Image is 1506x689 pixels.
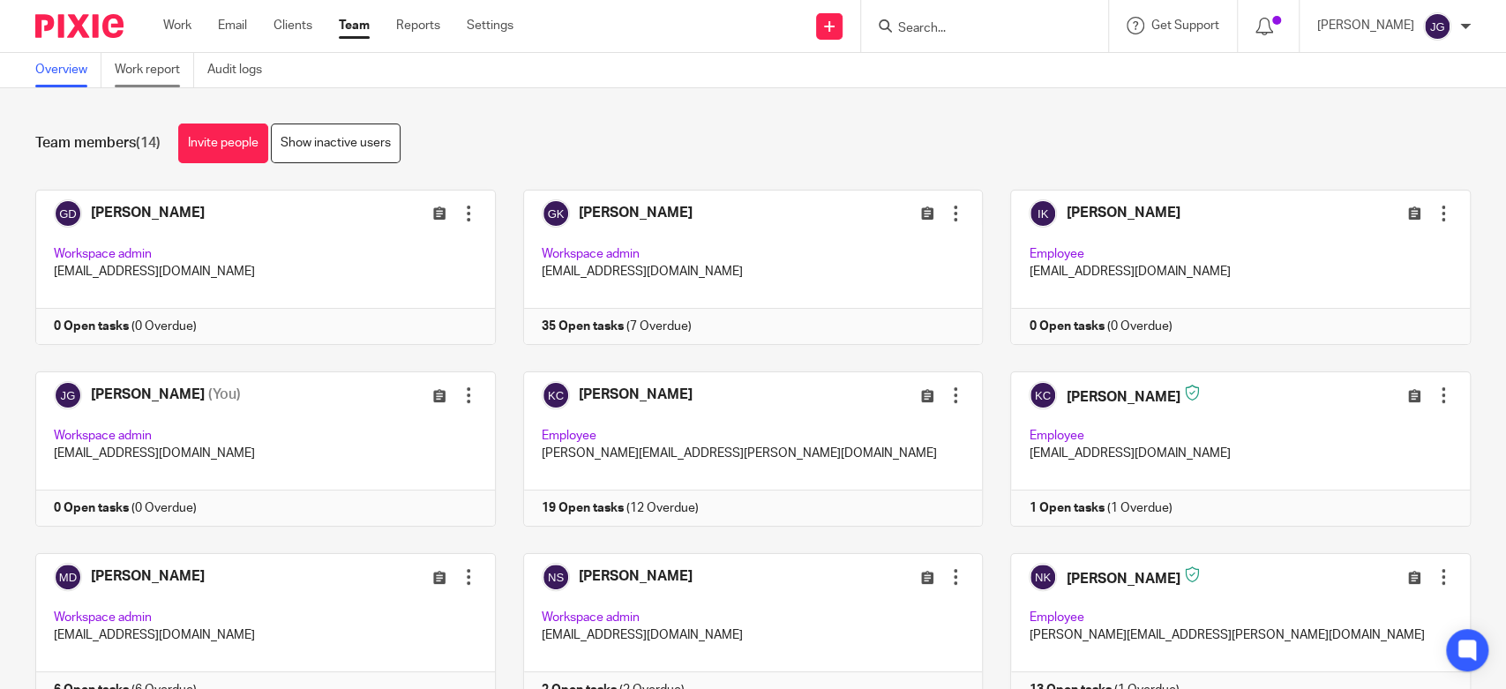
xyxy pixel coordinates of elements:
h1: Team members [35,134,161,153]
span: (14) [136,136,161,150]
img: svg%3E [1423,12,1451,41]
a: Clients [273,17,312,34]
a: Team [339,17,370,34]
span: Get Support [1151,19,1219,32]
a: Show inactive users [271,124,401,163]
a: Work report [115,53,194,87]
a: Work [163,17,191,34]
a: Invite people [178,124,268,163]
a: Overview [35,53,101,87]
a: Reports [396,17,440,34]
img: Pixie [35,14,124,38]
a: Email [218,17,247,34]
input: Search [896,21,1055,37]
a: Settings [467,17,513,34]
p: [PERSON_NAME] [1317,17,1414,34]
a: Audit logs [207,53,275,87]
